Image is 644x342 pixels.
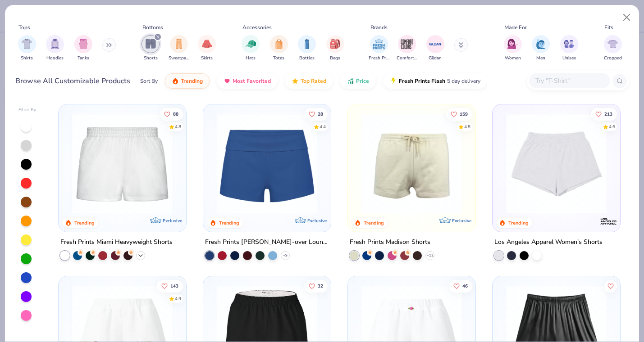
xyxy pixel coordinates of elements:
div: Brands [370,23,388,31]
img: Cropped Image [607,39,618,49]
div: filter for Hoodies [46,35,64,62]
span: Cropped [604,55,622,62]
button: filter button [604,35,622,62]
span: Bottles [299,55,315,62]
span: Comfort Colors [397,55,417,62]
img: most_fav.gif [224,77,231,85]
div: Tops [18,23,30,31]
span: Sweatpants [169,55,189,62]
span: Exclusive [307,218,327,224]
img: Totes Image [274,39,284,49]
img: Fresh Prints Image [372,37,386,51]
span: Shorts [144,55,158,62]
span: Bags [330,55,340,62]
img: Unisex Image [564,39,574,49]
span: 5 day delivery [447,76,480,86]
img: flash.gif [390,77,397,85]
button: Top Rated [285,73,333,89]
img: Skirts Image [202,39,212,49]
span: + 9 [283,253,288,258]
div: Accessories [242,23,272,31]
div: 4.9 [175,295,181,302]
button: filter button [426,35,444,62]
span: Women [505,55,521,62]
img: Comfort Colors Image [400,37,414,51]
div: Fresh Prints Miami Heavyweight Shorts [60,237,173,248]
button: filter button [298,35,316,62]
img: Bottles Image [302,39,312,49]
span: 88 [173,112,178,116]
span: + 12 [427,253,434,258]
div: Fits [604,23,613,31]
img: Hats Image [246,39,256,49]
div: filter for Unisex [560,35,578,62]
div: 4.4 [320,123,326,130]
span: Unisex [562,55,576,62]
span: 28 [318,112,323,116]
div: Sort By [140,77,158,85]
span: 46 [462,283,468,288]
span: Hats [246,55,256,62]
button: Like [446,108,472,120]
button: Most Favorited [217,73,278,89]
div: filter for Hats [242,35,260,62]
img: Hoodies Image [50,39,60,49]
img: Men Image [536,39,546,49]
button: filter button [270,35,288,62]
div: Fresh Prints [PERSON_NAME]-over Lounge Shorts [205,237,329,248]
div: filter for Shirts [18,35,36,62]
span: Tanks [78,55,89,62]
button: filter button [242,35,260,62]
button: Like [449,279,472,292]
span: Trending [181,77,203,85]
button: Close [618,9,635,26]
span: Exclusive [163,218,182,224]
img: 0f9e37c5-2c60-4d00-8ff5-71159717a189 [502,113,611,214]
button: Like [157,279,183,292]
button: Like [160,108,183,120]
button: filter button [142,35,160,62]
div: filter for Comfort Colors [397,35,417,62]
span: Hoodies [46,55,64,62]
img: 57e454c6-5c1c-4246-bc67-38b41f84003c [357,113,466,214]
div: filter for Skirts [198,35,216,62]
img: Shorts Image [146,39,156,49]
button: filter button [532,35,550,62]
span: Most Favorited [233,77,271,85]
button: filter button [169,35,189,62]
button: filter button [198,35,216,62]
button: filter button [560,35,578,62]
button: filter button [74,35,92,62]
div: Browse All Customizable Products [15,76,130,86]
div: Made For [504,23,527,31]
img: Gildan Image [429,37,442,51]
div: Filter By [18,107,37,113]
img: TopRated.gif [292,77,299,85]
span: 213 [604,112,612,116]
button: Fresh Prints Flash5 day delivery [383,73,487,89]
button: filter button [18,35,36,62]
button: Like [304,108,328,120]
img: Women Image [507,39,518,49]
button: filter button [46,35,64,62]
span: 159 [460,112,468,116]
button: Like [591,108,617,120]
span: 32 [318,283,323,288]
div: 4.6 [609,123,615,130]
div: filter for Cropped [604,35,622,62]
img: Shirts Image [22,39,32,49]
input: Try "T-Shirt" [534,76,604,86]
div: filter for Shorts [142,35,160,62]
div: Los Angeles Apparel Women's Shorts [494,237,603,248]
span: Gildan [429,55,442,62]
div: filter for Men [532,35,550,62]
img: Los Angeles Apparel logo [599,212,617,230]
div: filter for Bottles [298,35,316,62]
span: Fresh Prints [369,55,389,62]
div: filter for Bags [326,35,344,62]
button: filter button [326,35,344,62]
button: filter button [504,35,522,62]
div: filter for Sweatpants [169,35,189,62]
span: Price [356,77,369,85]
button: Trending [165,73,210,89]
